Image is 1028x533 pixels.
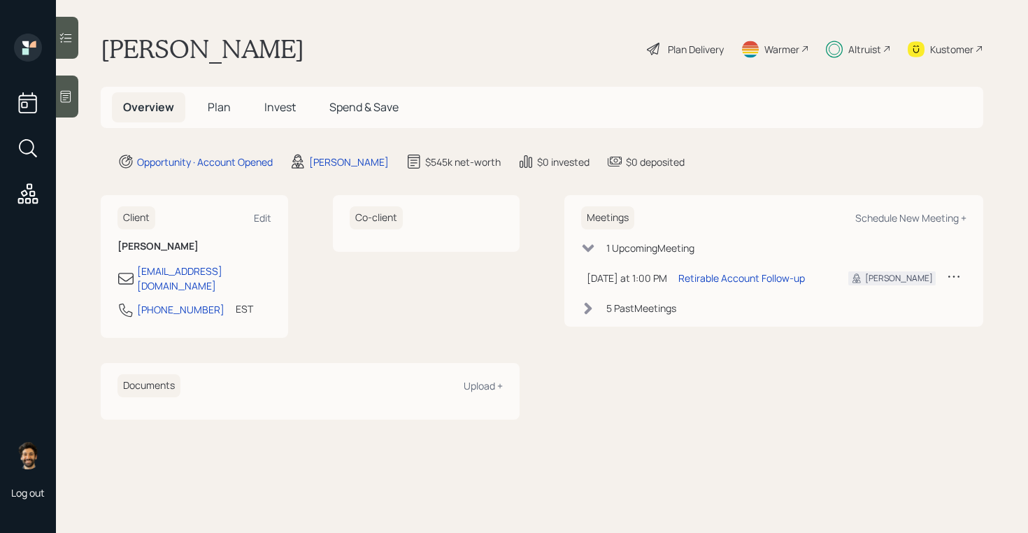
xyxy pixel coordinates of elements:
span: Plan [208,99,231,115]
div: Plan Delivery [668,42,724,57]
div: Kustomer [930,42,973,57]
div: Log out [11,486,45,499]
div: Altruist [848,42,881,57]
div: Opportunity · Account Opened [137,155,273,169]
div: Warmer [764,42,799,57]
div: [PERSON_NAME] [309,155,389,169]
div: [PHONE_NUMBER] [137,302,224,317]
h6: [PERSON_NAME] [117,241,271,253]
div: Edit [254,211,271,225]
h1: [PERSON_NAME] [101,34,304,64]
h6: Meetings [581,206,634,229]
img: eric-schwartz-headshot.png [14,441,42,469]
div: $0 deposited [626,155,685,169]
div: 1 Upcoming Meeting [606,241,694,255]
div: [DATE] at 1:00 PM [587,271,667,285]
div: Retirable Account Follow-up [678,271,805,285]
div: $0 invested [537,155,590,169]
div: Schedule New Meeting + [855,211,966,225]
div: $545k net-worth [425,155,501,169]
span: Invest [264,99,296,115]
div: 5 Past Meeting s [606,301,676,315]
h6: Documents [117,374,180,397]
h6: Client [117,206,155,229]
div: Upload + [464,379,503,392]
span: Spend & Save [329,99,399,115]
h6: Co-client [350,206,403,229]
span: Overview [123,99,174,115]
div: [PERSON_NAME] [865,272,933,285]
div: EST [236,301,253,316]
div: [EMAIL_ADDRESS][DOMAIN_NAME] [137,264,271,293]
